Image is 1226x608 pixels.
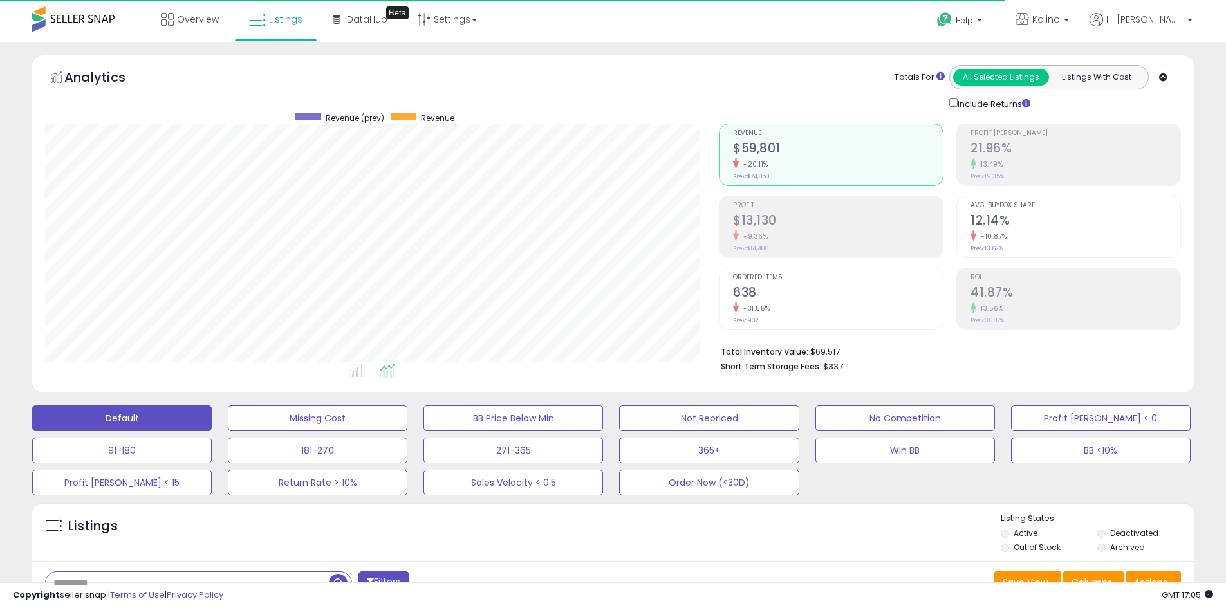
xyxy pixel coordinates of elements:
[895,71,945,84] div: Totals For
[739,304,770,313] small: -31.55%
[815,405,995,431] button: No Competition
[733,244,768,252] small: Prev: $14,486
[64,68,151,89] h5: Analytics
[13,589,223,602] div: seller snap | |
[733,141,943,158] h2: $59,801
[971,130,1180,137] span: Profit [PERSON_NAME]
[619,438,799,463] button: 365+
[721,346,808,357] b: Total Inventory Value:
[733,317,759,324] small: Prev: 932
[269,13,302,26] span: Listings
[971,202,1180,209] span: Avg. Buybox Share
[721,361,821,372] b: Short Term Storage Fees:
[971,274,1180,281] span: ROI
[32,438,212,463] button: 91-180
[423,470,603,495] button: Sales Velocity < 0.5
[13,589,60,601] strong: Copyright
[1110,542,1145,553] label: Archived
[386,6,409,19] div: Tooltip anchor
[326,113,384,124] span: Revenue (prev)
[228,470,407,495] button: Return Rate > 10%
[815,438,995,463] button: Win BB
[1110,528,1158,539] label: Deactivated
[733,130,943,137] span: Revenue
[733,202,943,209] span: Profit
[721,343,1171,358] li: $69,517
[927,2,995,42] a: Help
[936,12,952,28] i: Get Help
[953,69,1049,86] button: All Selected Listings
[971,244,1003,252] small: Prev: 13.62%
[971,141,1180,158] h2: 21.96%
[1106,13,1184,26] span: Hi [PERSON_NAME]
[1001,513,1194,525] p: Listing States:
[1014,528,1037,539] label: Active
[823,360,843,373] span: $337
[739,232,768,241] small: -9.36%
[32,405,212,431] button: Default
[228,438,407,463] button: 181-270
[976,304,1003,313] small: 13.56%
[1011,405,1191,431] button: Profit [PERSON_NAME] < 0
[1048,69,1144,86] button: Listings With Cost
[167,589,223,601] a: Privacy Policy
[423,438,603,463] button: 271-365
[1090,13,1193,42] a: Hi [PERSON_NAME]
[68,517,118,535] h5: Listings
[110,589,165,601] a: Terms of Use
[940,96,1046,111] div: Include Returns
[619,470,799,495] button: Order Now (<30D)
[619,405,799,431] button: Not Repriced
[177,13,219,26] span: Overview
[976,160,1003,169] small: 13.49%
[739,160,768,169] small: -20.11%
[956,15,973,26] span: Help
[1014,542,1061,553] label: Out of Stock
[733,274,943,281] span: Ordered Items
[733,285,943,302] h2: 638
[423,405,603,431] button: BB Price Below Min
[32,470,212,495] button: Profit [PERSON_NAME] < 15
[971,317,1004,324] small: Prev: 36.87%
[976,232,1007,241] small: -10.87%
[971,172,1004,180] small: Prev: 19.35%
[1011,438,1191,463] button: BB <10%
[1032,13,1060,26] span: Kalino
[421,113,454,124] span: Revenue
[971,213,1180,230] h2: 12.14%
[733,172,769,180] small: Prev: $74,858
[1162,589,1213,601] span: 2025-10-14 17:05 GMT
[733,213,943,230] h2: $13,130
[971,285,1180,302] h2: 41.87%
[228,405,407,431] button: Missing Cost
[347,13,387,26] span: DataHub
